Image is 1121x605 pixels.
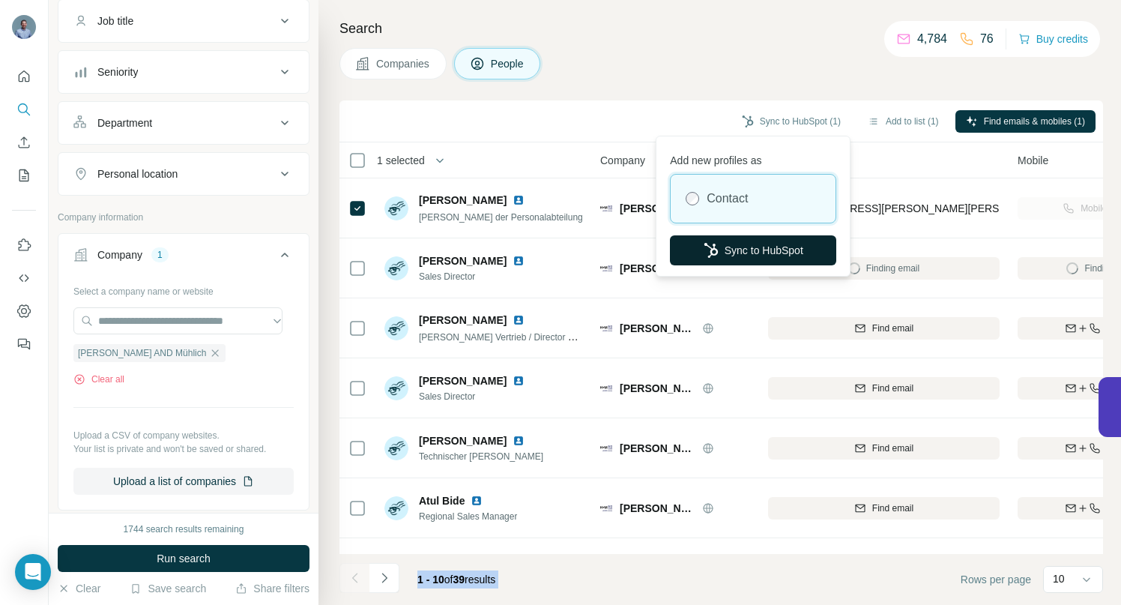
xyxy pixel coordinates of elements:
[670,235,836,265] button: Sync to HubSpot
[872,382,913,395] span: Find email
[419,313,507,328] span: [PERSON_NAME]
[384,196,408,220] img: Avatar
[73,429,294,442] p: Upload a CSV of company websites.
[78,346,206,360] span: [PERSON_NAME] AND Mühlich
[600,382,612,394] img: Logo of Hinderer AND Mühlich
[15,554,51,590] div: Open Intercom Messenger
[491,56,525,71] span: People
[513,554,525,566] img: LinkedIn logo
[12,331,36,358] button: Feedback
[600,202,612,214] img: Logo of Hinderer AND Mühlich
[97,13,133,28] div: Job title
[955,110,1096,133] button: Find emails & mobiles (1)
[419,193,507,208] span: [PERSON_NAME]
[419,510,517,523] span: Regional Sales Manager
[419,433,507,448] span: [PERSON_NAME]
[97,64,138,79] div: Seniority
[12,232,36,259] button: Use Surfe on LinkedIn
[124,523,244,536] div: 1744 search results remaining
[235,581,309,596] button: Share filters
[872,502,913,515] span: Find email
[1053,571,1065,586] p: 10
[857,110,949,133] button: Add to list (1)
[73,373,124,386] button: Clear all
[12,129,36,156] button: Enrich CSV
[419,212,583,223] span: [PERSON_NAME] der Personalabteilung
[12,162,36,189] button: My lists
[980,30,994,48] p: 76
[419,253,507,268] span: [PERSON_NAME]
[419,553,507,568] span: [PERSON_NAME]
[151,248,169,262] div: 1
[620,441,695,456] span: [PERSON_NAME] AND Mühlich
[384,376,408,400] img: Avatar
[768,377,1000,400] button: Find email
[58,545,309,572] button: Run search
[471,495,483,507] img: LinkedIn logo
[384,256,408,280] img: Avatar
[58,3,309,39] button: Job title
[419,373,507,388] span: [PERSON_NAME]
[58,237,309,279] button: Company1
[513,314,525,326] img: LinkedIn logo
[419,270,531,283] span: Sales Director
[58,105,309,141] button: Department
[872,442,913,455] span: Find email
[768,437,1000,460] button: Find email
[73,468,294,495] button: Upload a list of companies
[369,563,399,593] button: Navigate to next page
[444,574,453,586] span: of
[384,496,408,520] img: Avatar
[58,156,309,192] button: Personal location
[600,262,612,274] img: Logo of Hinderer AND Mühlich
[384,436,408,460] img: Avatar
[419,390,531,403] span: Sales Director
[130,581,206,596] button: Save search
[417,574,444,586] span: 1 - 10
[620,201,695,216] span: [PERSON_NAME] AND Mühlich
[376,56,431,71] span: Companies
[58,54,309,90] button: Seniority
[417,574,495,586] span: results
[513,375,525,387] img: LinkedIn logo
[12,298,36,325] button: Dashboard
[1018,28,1088,49] button: Buy credits
[419,493,465,508] span: Atul Bide
[1018,153,1048,168] span: Mobile
[339,18,1103,39] h4: Search
[419,331,590,343] span: [PERSON_NAME] Vertrieb / Director Sales
[670,147,836,168] p: Add new profiles as
[620,261,695,276] span: [PERSON_NAME] AND Mühlich
[620,501,695,516] span: [PERSON_NAME] AND Mühlich
[12,265,36,292] button: Use Surfe API
[961,572,1031,587] span: Rows per page
[58,581,100,596] button: Clear
[12,96,36,123] button: Search
[384,316,408,340] img: Avatar
[984,115,1085,128] span: Find emails & mobiles (1)
[620,381,695,396] span: [PERSON_NAME] AND Mühlich
[12,15,36,39] img: Avatar
[600,322,612,334] img: Logo of Hinderer AND Mühlich
[768,497,1000,520] button: Find email
[97,247,142,262] div: Company
[872,322,913,335] span: Find email
[12,63,36,90] button: Quick start
[513,435,525,447] img: LinkedIn logo
[731,110,851,133] button: Sync to HubSpot (1)
[600,502,612,514] img: Logo of Hinderer AND Mühlich
[377,153,425,168] span: 1 selected
[768,317,1000,340] button: Find email
[419,450,543,463] span: Technischer [PERSON_NAME]
[600,442,612,454] img: Logo of Hinderer AND Mühlich
[157,551,211,566] span: Run search
[453,574,465,586] span: 39
[97,115,152,130] div: Department
[707,190,748,208] label: Contact
[97,166,178,181] div: Personal location
[73,442,294,456] p: Your list is private and won't be saved or shared.
[513,255,525,267] img: LinkedIn logo
[73,279,294,298] div: Select a company name or website
[917,30,947,48] p: 4,784
[58,211,309,224] p: Company information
